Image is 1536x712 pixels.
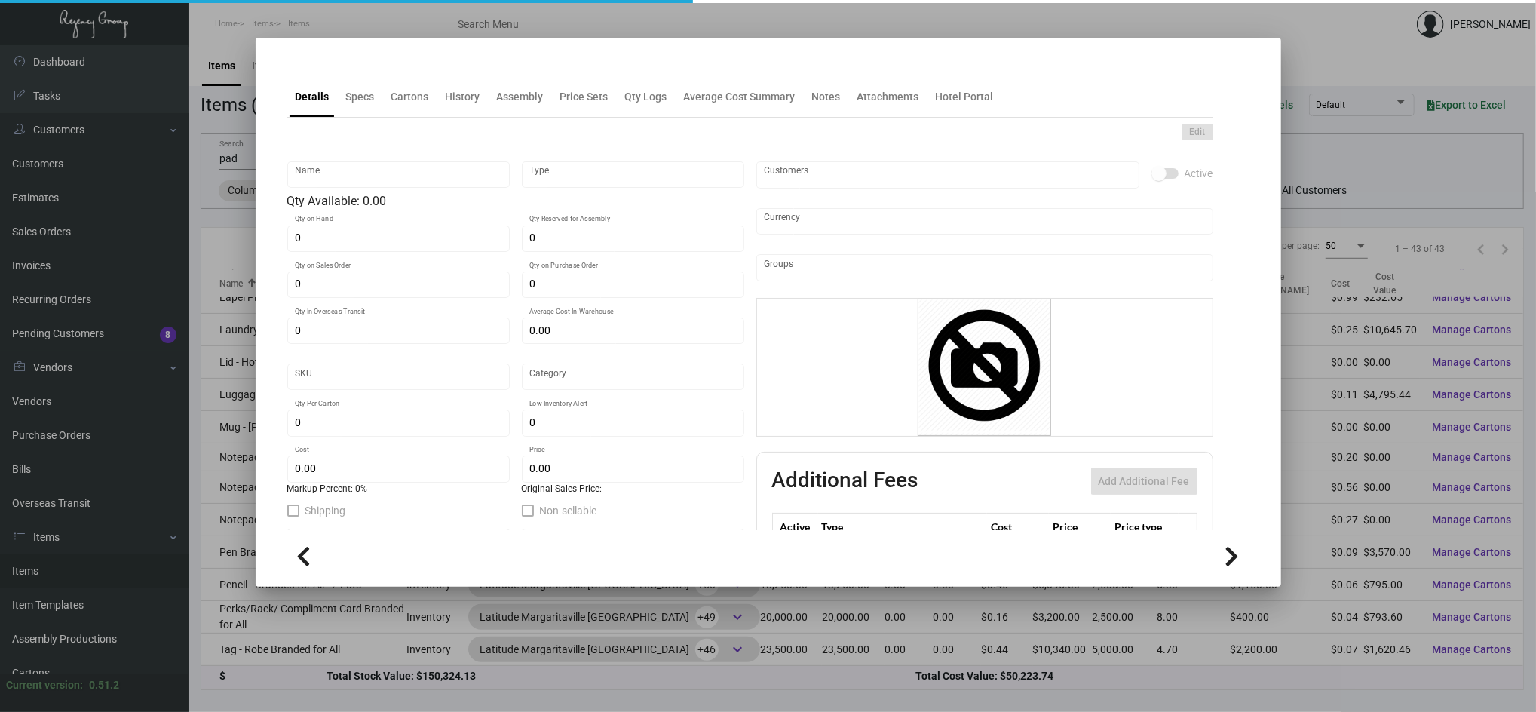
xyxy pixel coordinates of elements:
[446,89,480,105] div: History
[1091,468,1197,495] button: Add Additional Fee
[1190,126,1206,139] span: Edit
[857,89,919,105] div: Attachments
[346,89,375,105] div: Specs
[296,89,330,105] div: Details
[560,89,609,105] div: Price Sets
[764,169,1131,181] input: Add new..
[1185,164,1213,183] span: Active
[305,502,346,520] span: Shipping
[391,89,429,105] div: Cartons
[540,502,597,520] span: Non-sellable
[89,677,119,693] div: 0.51.2
[684,89,796,105] div: Average Cost Summary
[1049,514,1111,540] th: Price
[1182,124,1213,140] button: Edit
[772,468,918,495] h2: Additional Fees
[625,89,667,105] div: Qty Logs
[812,89,841,105] div: Notes
[987,514,1049,540] th: Cost
[936,89,994,105] div: Hotel Portal
[497,89,544,105] div: Assembly
[818,514,987,540] th: Type
[1111,514,1179,540] th: Price type
[287,192,744,210] div: Qty Available: 0.00
[6,677,83,693] div: Current version:
[764,262,1205,274] input: Add new..
[1099,475,1190,487] span: Add Additional Fee
[772,514,818,540] th: Active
